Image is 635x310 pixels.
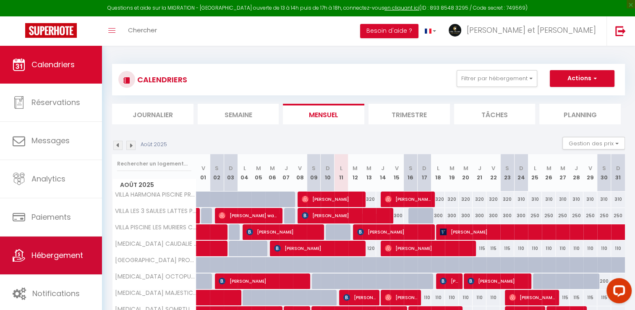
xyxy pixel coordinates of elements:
abbr: J [575,164,578,172]
th: 04 [238,154,251,192]
li: Planning [539,104,621,124]
div: 110 [473,290,486,305]
abbr: M [270,164,275,172]
abbr: D [519,164,523,172]
button: Besoin d'aide ? [360,24,418,38]
abbr: J [381,164,384,172]
a: ... [PERSON_NAME] et [PERSON_NAME] [442,16,606,46]
abbr: S [505,164,509,172]
span: [PERSON_NAME] [440,273,458,289]
div: 310 [583,192,597,207]
div: 320 [431,192,445,207]
span: Calendriers [31,59,75,70]
th: 24 [514,154,528,192]
th: 12 [348,154,362,192]
div: 320 [445,192,459,207]
a: en cliquant ici [384,4,419,11]
abbr: M [463,164,468,172]
img: logout [615,26,626,36]
div: 300 [486,208,500,223]
span: VILLA LES 3 SAULES LATTES PROCHE [GEOGRAPHIC_DATA] ET PLAGES [114,208,198,214]
div: 310 [556,192,570,207]
button: Actions [550,70,614,87]
span: [PERSON_NAME] [468,273,528,289]
button: Gestion des prix [562,137,625,150]
span: [PERSON_NAME] [509,289,555,305]
div: 300 [473,208,486,223]
div: 110 [445,290,459,305]
div: 310 [597,192,611,207]
div: 110 [556,241,570,256]
iframe: LiveChat chat widget [600,275,635,310]
th: 27 [556,154,570,192]
abbr: M [366,164,371,172]
button: Filtrer par hébergement [457,70,537,87]
div: 250 [611,208,625,223]
th: 10 [321,154,334,192]
span: [PERSON_NAME] [246,224,320,240]
span: [PERSON_NAME] [343,289,376,305]
th: 11 [334,154,348,192]
div: 310 [570,192,583,207]
abbr: V [201,164,205,172]
div: 110 [431,290,445,305]
span: [PERSON_NAME] [274,240,362,256]
th: 15 [390,154,404,192]
div: 310 [514,192,528,207]
div: 115 [556,290,570,305]
div: 320 [362,192,376,207]
div: 200 [597,273,611,289]
div: 120 [362,241,376,256]
li: Tâches [454,104,536,124]
th: 09 [307,154,321,192]
abbr: V [298,164,302,172]
div: 110 [514,241,528,256]
span: [MEDICAL_DATA] MAJESTIC CENTRE VILLE ​[GEOGRAPHIC_DATA] [114,290,198,296]
span: [PERSON_NAME] [357,224,431,240]
th: 14 [376,154,390,192]
div: 110 [611,241,625,256]
th: 23 [500,154,514,192]
div: 110 [542,241,556,256]
th: 31 [611,154,625,192]
div: 250 [542,208,556,223]
abbr: D [422,164,426,172]
th: 03 [224,154,238,192]
th: 02 [210,154,224,192]
div: 200 [611,273,625,289]
th: 07 [279,154,293,192]
div: 110 [570,241,583,256]
div: 320 [473,192,486,207]
abbr: D [616,164,620,172]
div: 310 [611,192,625,207]
th: 26 [542,154,556,192]
abbr: M [546,164,551,172]
abbr: L [533,164,536,172]
span: [PERSON_NAME] [385,289,417,305]
th: 08 [293,154,307,192]
div: 300 [390,208,404,223]
abbr: J [285,164,288,172]
div: 300 [500,208,514,223]
img: ... [449,24,461,37]
span: [GEOGRAPHIC_DATA] PROCHE [GEOGRAPHIC_DATA] ET PLAGES [114,257,198,263]
div: 115 [486,241,500,256]
div: 115 [473,241,486,256]
abbr: S [312,164,316,172]
li: Journalier [112,104,193,124]
div: 320 [459,192,473,207]
span: Août 2025 [112,179,196,191]
p: Août 2025 [141,141,167,149]
th: 25 [528,154,542,192]
div: 250 [570,208,583,223]
h3: CALENDRIERS [135,70,187,89]
div: 320 [500,192,514,207]
abbr: L [243,164,246,172]
abbr: V [588,164,592,172]
abbr: M [353,164,358,172]
div: 250 [597,208,611,223]
abbr: S [215,164,219,172]
li: Mensuel [283,104,364,124]
abbr: S [602,164,606,172]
